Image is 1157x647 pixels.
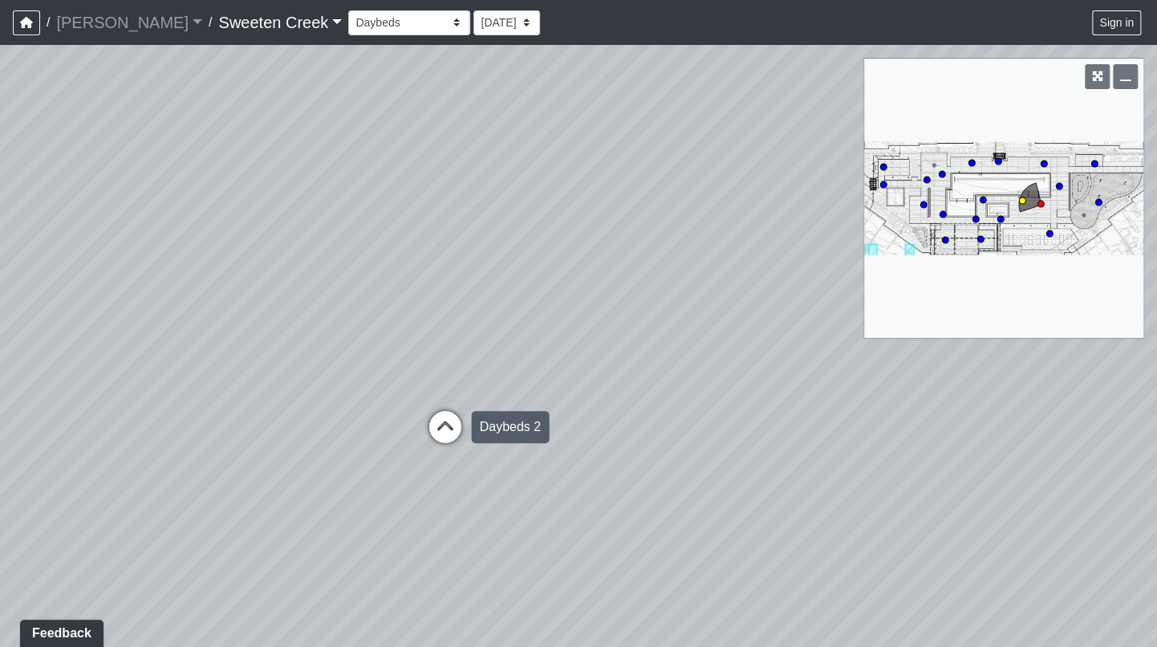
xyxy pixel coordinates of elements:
[12,615,107,647] iframe: Ybug feedback widget
[40,6,56,39] span: /
[202,6,218,39] span: /
[218,6,342,39] a: Sweeten Creek
[472,411,550,443] div: Daybeds 2
[56,6,202,39] a: [PERSON_NAME]
[1092,10,1141,35] button: Sign in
